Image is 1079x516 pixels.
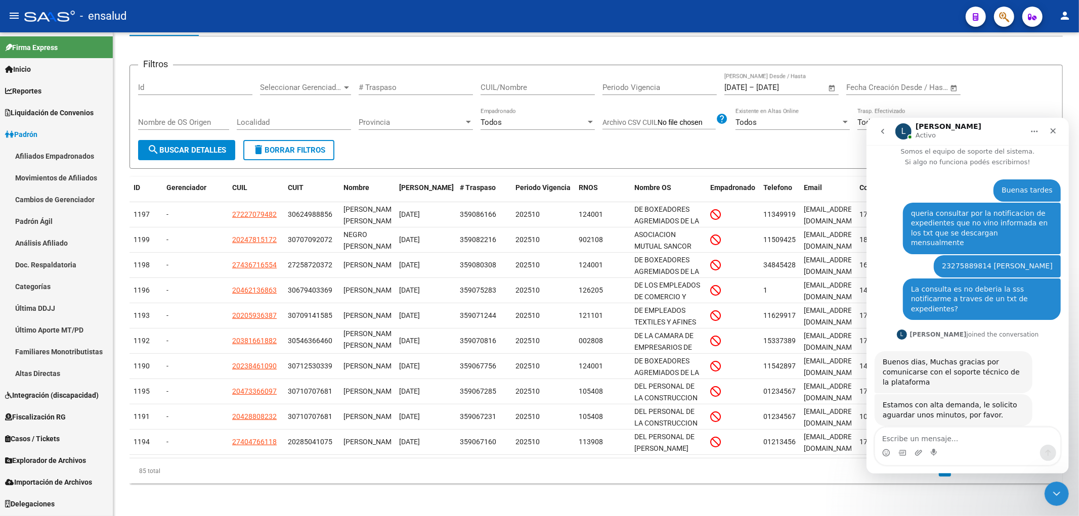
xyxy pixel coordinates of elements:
span: RNOS [579,183,598,192]
span: 0123456789 [763,412,804,420]
span: 20205936387 [232,311,277,319]
span: Empadronado [710,183,755,192]
span: 1154289702 [763,362,804,370]
button: Buscar Detalles [138,140,235,160]
span: [PERSON_NAME] [343,412,398,420]
span: Delegaciones [5,498,55,509]
span: 202510 [515,387,540,395]
span: 1199 [134,236,150,244]
span: - [166,438,168,446]
div: [DATE] [399,335,452,347]
span: 121101 [579,311,603,319]
datatable-header-cell: Empadronado [706,177,759,210]
span: Buscar Detalles [147,146,226,155]
iframe: Intercom live chat [1045,482,1069,506]
span: Telefono [763,183,792,192]
span: DE LA CAMARA DE EMPRESARIOS DE AGENCIAS DE REMISES DE [GEOGRAPHIC_DATA] [634,332,703,386]
span: [PERSON_NAME] [343,261,398,269]
span: 27436716554 [232,261,277,269]
span: 359067285 [460,387,496,395]
span: [PERSON_NAME] [399,183,454,192]
span: 1098 [859,412,876,420]
div: 30707092072 [288,234,332,246]
span: 202510 [515,362,540,370]
span: 359080308 [460,261,496,269]
span: rupsifokne@necub.com [804,382,862,402]
div: 30546366460 [288,335,332,347]
datatable-header-cell: Periodo Vigencia [511,177,575,210]
span: Todos [857,118,879,127]
span: Archivo CSV CUIL [602,118,658,126]
span: 1407 [859,362,876,370]
span: 1134991965 [763,210,804,218]
button: Open calendar [827,82,838,94]
span: 359067160 [460,438,496,446]
div: [DATE] [399,234,452,246]
span: Fiscalización RG [5,411,66,423]
span: 1533738910 [763,337,804,345]
div: [DATE] [399,259,452,271]
span: mogex54051@reifide.com [804,281,862,301]
span: 113908 [579,438,603,446]
span: Integración (discapacidad) [5,390,99,401]
span: 1416 [859,286,876,294]
span: 202510 [515,438,540,446]
span: - [166,286,168,294]
span: - [166,311,168,319]
span: myriamcarballo@yahoo.com.ar [804,205,862,225]
span: purtidagnu@necub.com [804,357,862,377]
span: 124001 [579,210,603,218]
span: DE BOXEADORES AGREMIADOS DE LA [GEOGRAPHIC_DATA] [634,205,703,237]
span: 20238461090 [232,362,277,370]
span: - [166,236,168,244]
span: 1727 [859,387,876,395]
span: 105408 [579,412,603,420]
span: 202510 [515,261,540,269]
span: Seleccionar Gerenciador [260,83,342,92]
a: go to last page [1037,465,1056,477]
div: 27258720372 [288,259,332,271]
span: - ensalud [80,5,126,27]
span: 359086166 [460,210,496,218]
mat-icon: help [716,113,728,125]
span: 124001 [579,261,603,269]
span: vurtazopsu@necub.com [804,433,862,452]
span: CUIL [232,183,247,192]
span: 202510 [515,210,540,218]
input: Fecha fin [756,83,805,92]
div: 30709141585 [288,310,332,321]
span: 202510 [515,311,540,319]
div: 30624988856 [288,209,332,220]
datatable-header-cell: ID [130,177,162,210]
span: 359082216 [460,236,496,244]
mat-icon: menu [8,10,20,22]
span: yokol37770@anysilo.com [804,256,862,275]
span: [PERSON_NAME] [343,311,398,319]
span: Provincia [359,118,464,127]
span: 1196 [134,286,150,294]
span: 1646 [859,261,876,269]
span: NEGRO [PERSON_NAME] [343,230,398,250]
span: 1194 [134,438,150,446]
span: – [749,83,754,92]
datatable-header-cell: Codigo Postal [855,177,911,210]
datatable-header-cell: # Traspaso [456,177,511,210]
span: 124001 [579,362,603,370]
span: 359067756 [460,362,496,370]
span: 3484542808 [763,261,804,269]
span: Nombre OS [634,183,671,192]
span: ID [134,183,140,192]
div: 20285041075 [288,436,332,448]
